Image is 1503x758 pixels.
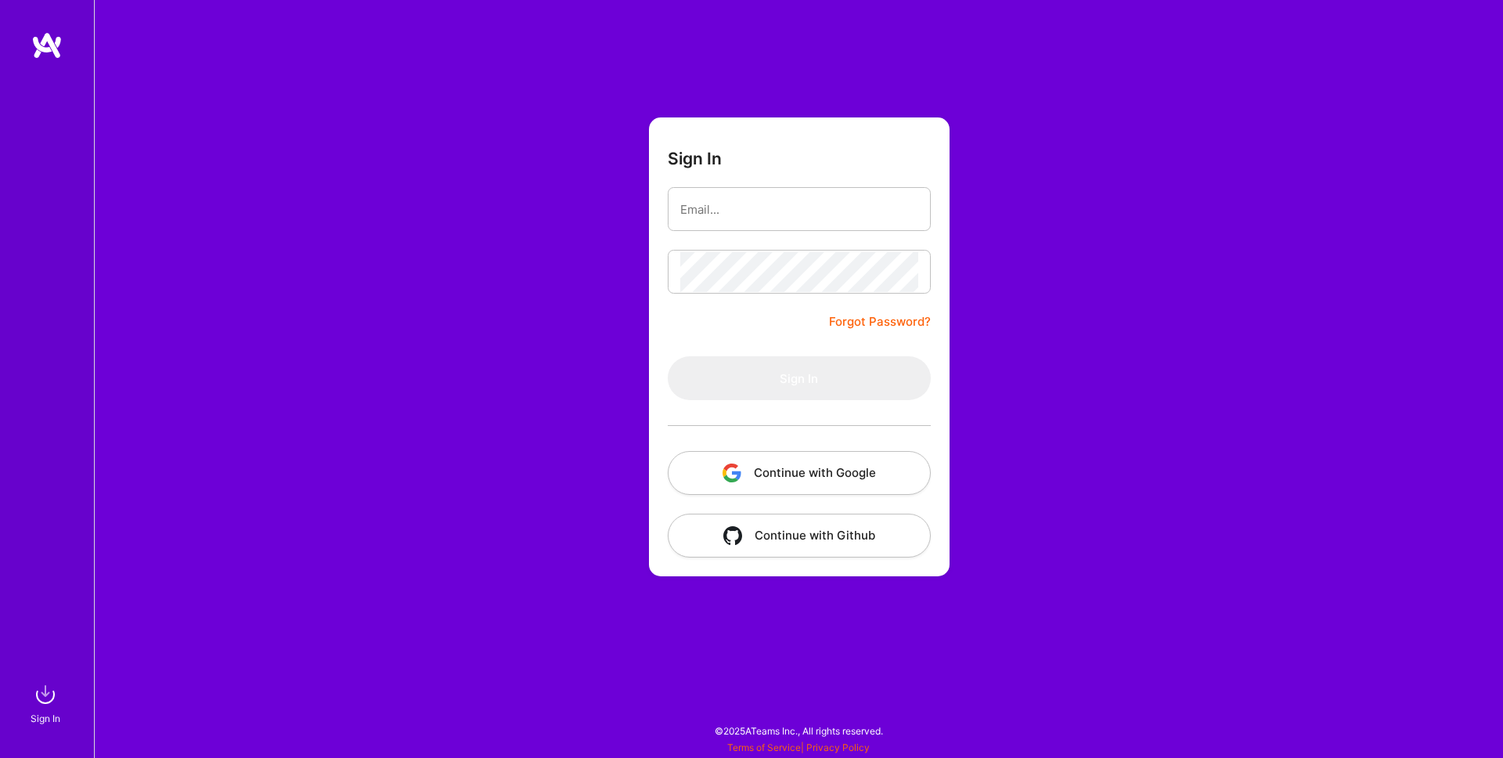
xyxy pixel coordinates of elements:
[723,526,742,545] img: icon
[31,31,63,60] img: logo
[668,149,722,168] h3: Sign In
[806,742,870,753] a: Privacy Policy
[94,711,1503,750] div: © 2025 ATeams Inc., All rights reserved.
[727,742,870,753] span: |
[727,742,801,753] a: Terms of Service
[829,312,931,331] a: Forgot Password?
[668,356,931,400] button: Sign In
[31,710,60,727] div: Sign In
[723,464,741,482] img: icon
[30,679,61,710] img: sign in
[668,514,931,558] button: Continue with Github
[33,679,61,727] a: sign inSign In
[680,189,918,229] input: Email...
[668,451,931,495] button: Continue with Google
